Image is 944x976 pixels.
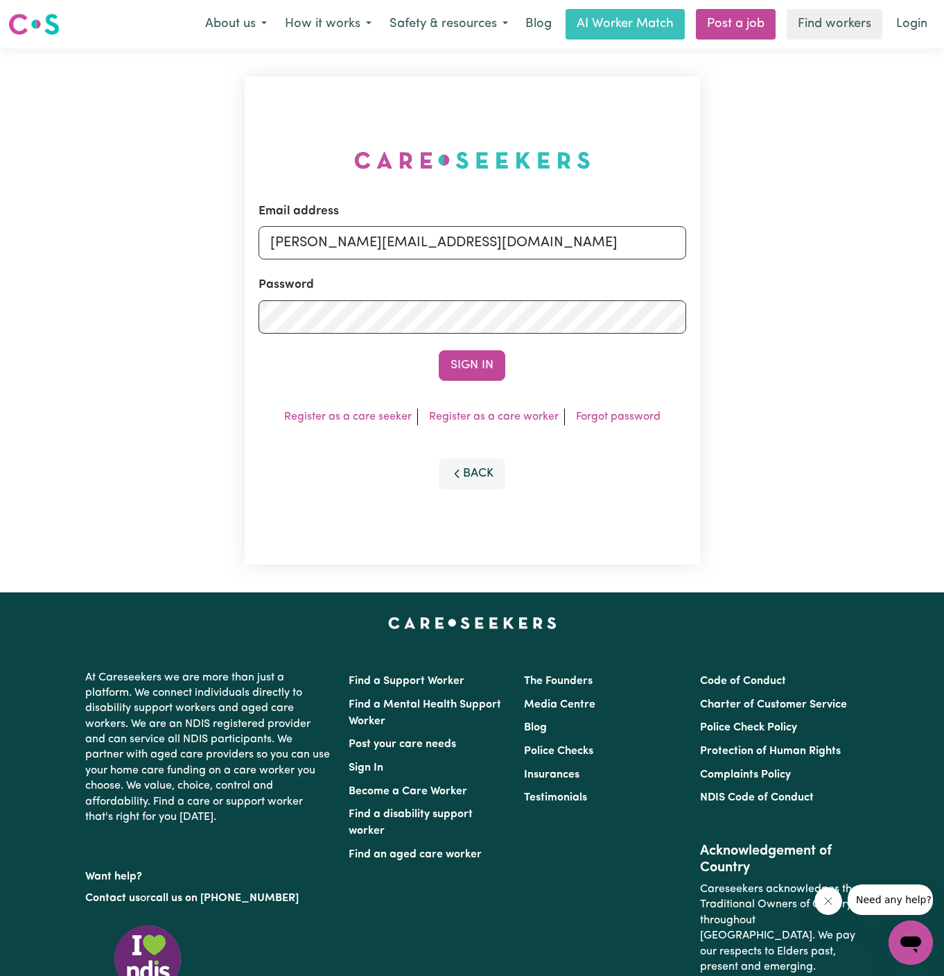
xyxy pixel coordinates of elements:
a: Find an aged care worker [349,849,482,860]
img: Careseekers logo [8,12,60,37]
iframe: Close message [814,887,842,915]
input: Email address [259,226,686,259]
a: Testimonials [524,792,587,803]
a: Become a Care Worker [349,786,467,797]
a: Register as a care seeker [284,411,412,422]
a: Protection of Human Rights [700,746,841,757]
a: Insurances [524,769,579,780]
a: call us on [PHONE_NUMBER] [150,893,299,904]
a: Find a Support Worker [349,676,464,687]
a: Register as a care worker [429,411,559,422]
a: Blog [524,722,547,733]
p: Want help? [85,864,332,884]
h2: Acknowledgement of Country [700,843,859,876]
a: Charter of Customer Service [700,699,847,710]
a: Code of Conduct [700,676,786,687]
a: Careseekers home page [388,617,557,628]
button: About us [196,10,276,39]
a: Forgot password [576,411,661,422]
a: Careseekers logo [8,8,60,40]
a: Post your care needs [349,739,456,750]
a: Post a job [696,9,776,40]
a: AI Worker Match [566,9,685,40]
button: Sign In [439,350,505,381]
button: Back [439,459,505,489]
a: Sign In [349,762,383,773]
a: Contact us [85,893,140,904]
button: How it works [276,10,381,39]
a: Login [888,9,936,40]
a: Complaints Policy [700,769,791,780]
a: Police Checks [524,746,593,757]
a: Police Check Policy [700,722,797,733]
a: Find workers [787,9,882,40]
p: or [85,885,332,911]
label: Password [259,276,314,294]
a: Blog [517,9,560,40]
a: NDIS Code of Conduct [700,792,814,803]
a: Find a Mental Health Support Worker [349,699,501,727]
iframe: Message from company [848,884,933,915]
a: Media Centre [524,699,595,710]
a: Find a disability support worker [349,809,473,837]
a: The Founders [524,676,593,687]
p: At Careseekers we are more than just a platform. We connect individuals directly to disability su... [85,665,332,831]
iframe: Button to launch messaging window [889,921,933,965]
label: Email address [259,203,339,221]
button: Safety & resources [381,10,517,39]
